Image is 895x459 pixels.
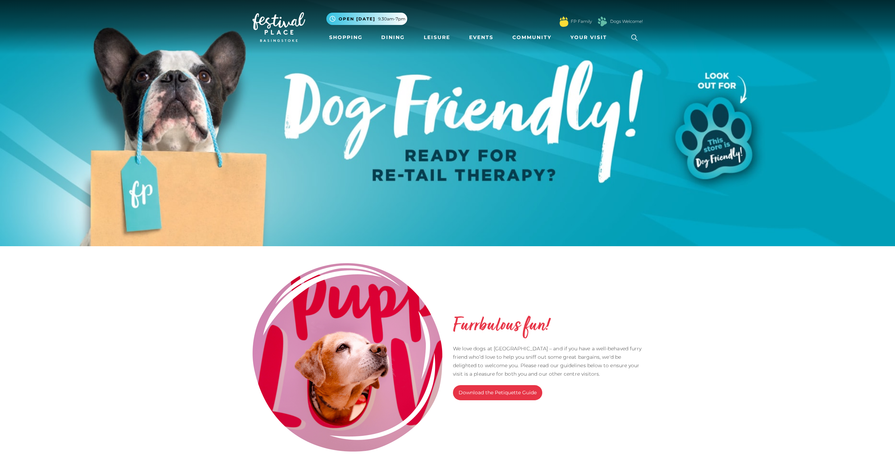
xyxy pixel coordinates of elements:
p: We love dogs at [GEOGRAPHIC_DATA] – and if you have a well-behaved furry friend who’d love to hel... [453,344,643,378]
span: Your Visit [570,34,607,41]
a: Dogs Welcome! [610,18,643,25]
a: Shopping [326,31,365,44]
a: Community [510,31,554,44]
img: Festival Place Logo [252,12,305,42]
span: 9.30am-7pm [378,16,405,22]
a: FP Family [571,18,592,25]
button: Open [DATE] 9.30am-7pm [326,13,407,25]
a: Leisure [421,31,453,44]
a: Events [466,31,496,44]
h2: Furrbulous fun! [453,315,549,337]
a: Your Visit [568,31,613,44]
a: Dining [378,31,408,44]
span: Open [DATE] [339,16,375,22]
a: Download the Petiquette Guide [453,385,542,400]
